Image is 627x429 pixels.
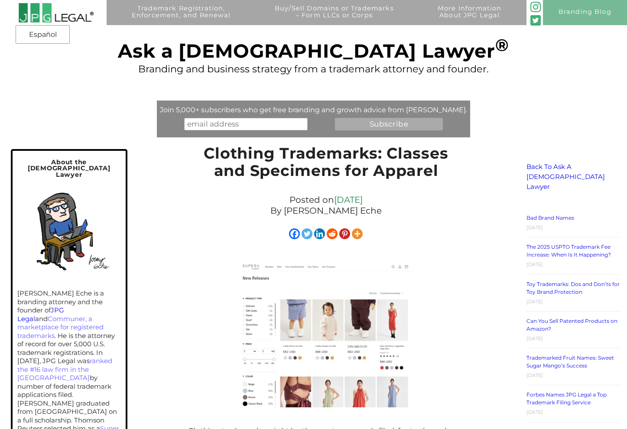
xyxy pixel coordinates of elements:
a: Forbes Names JPG Legal a Top Trademark Filing Service [526,391,607,406]
a: Communer, a marketplace for registered trademarks [17,315,104,340]
input: Subscribe [335,118,443,130]
h1: Clothing Trademarks: Classes and Specimens for Apparel [188,145,464,184]
a: More [352,228,363,239]
time: [DATE] [526,409,543,415]
a: Reddit [327,228,338,239]
a: More InformationAbout JPG Legal [419,5,520,30]
a: The 2025 USPTO Trademark Fee Increase: When Is It Happening? [526,244,611,258]
time: [DATE] [526,335,543,341]
time: [DATE] [526,299,543,305]
a: JPG Legal [17,306,64,323]
a: Twitter [302,228,312,239]
input: email address [184,118,308,130]
div: Posted on [188,192,464,218]
a: Buy/Sell Domains or Trademarks– Form LLCs or Corps [256,5,413,30]
span: About the [DEMOGRAPHIC_DATA] Lawyer [28,158,110,179]
time: [DATE] [526,372,543,378]
img: 2016-logo-black-letters-3-r.png [18,3,94,23]
time: [DATE] [526,224,543,231]
a: Trademark Registration,Enforcement, and Renewal [113,5,250,30]
img: glyph-logo_May2016-green3-90.png [530,2,541,12]
a: ranked the #16 law firm in the [GEOGRAPHIC_DATA] [17,357,112,382]
a: Pinterest [339,228,350,239]
img: Screenshot of Supesu.com for clothing trademark specimen [238,262,413,407]
a: Can You Sell Patented Products on Amazon? [526,318,617,332]
a: [DATE] [334,195,363,205]
a: Español [18,27,67,42]
a: Trademarked Fruit Names: Sweet Sugar Mango’s Success [526,354,614,369]
a: Toy Trademarks: Dos and Don’ts for Toy Brand Protection [526,281,620,295]
a: Facebook [289,228,300,239]
a: Bad Brand Names [526,214,574,221]
time: [DATE] [526,261,543,267]
img: Twitter_Social_Icon_Rounded_Square_Color-mid-green3-90.png [530,15,541,26]
p: By [PERSON_NAME] Eche [192,205,460,216]
a: Back To Ask A [DEMOGRAPHIC_DATA] Lawyer [526,162,605,191]
a: Linkedin [314,228,325,239]
img: Self-portrait of Jeremy in his home office. [22,183,116,277]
